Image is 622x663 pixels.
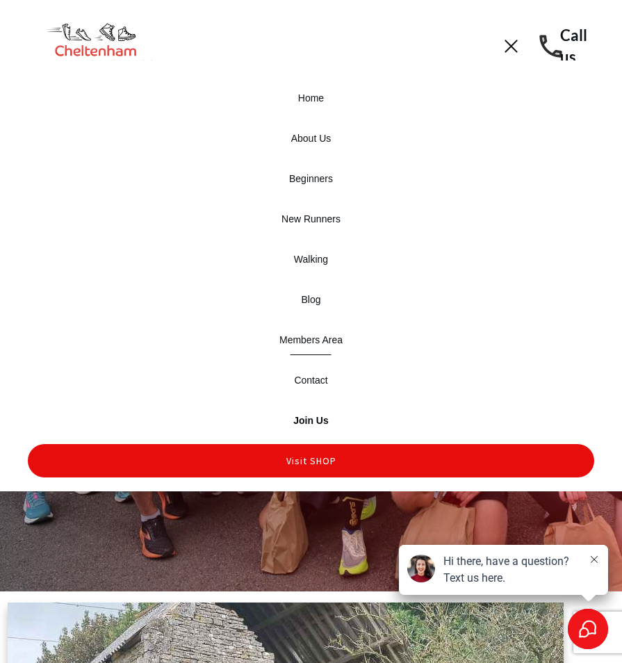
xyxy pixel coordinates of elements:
span: Home [298,88,324,108]
a: New Runners [262,202,360,236]
a: Join Us [274,404,348,437]
span: Members Area [279,330,343,350]
span: Beginners [289,169,333,188]
a: Members Area [260,323,362,357]
span: About Us [291,129,332,148]
span: New Runners [281,209,341,229]
a: Visit SHOP [267,444,356,477]
span: Contact [294,370,327,390]
span: Join Us [293,411,329,430]
img: Cheltenham Running and Walking Club Logo [28,19,163,74]
span: Visit SHOP [286,451,336,470]
a: About Us [272,122,351,155]
a: Beginners [270,162,352,195]
a: Call us [560,26,587,66]
span: Blog [301,290,320,309]
span: Walking [294,249,328,269]
a: Walking [275,243,347,276]
a: Home [279,81,343,115]
a: Contact [275,363,347,397]
a: Blog [281,283,340,316]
